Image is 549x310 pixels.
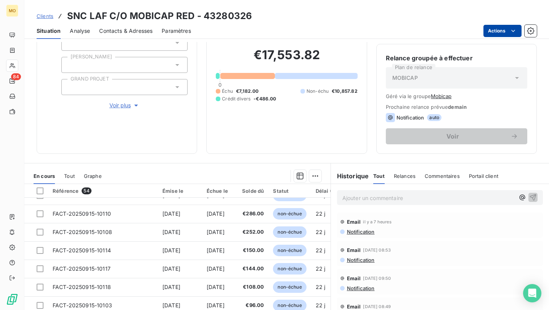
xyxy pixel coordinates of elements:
[386,93,527,99] span: Géré via le groupe
[70,27,90,35] span: Analyse
[394,173,416,179] span: Relances
[61,101,188,110] button: Voir plus
[316,284,326,290] span: 22 j
[523,284,541,302] div: Open Intercom Messenger
[37,13,53,19] span: Clients
[395,133,510,139] span: Voir
[53,284,111,290] span: FACT-20250915-10118
[237,265,264,273] span: €144.00
[273,208,306,220] span: non-échue
[347,247,361,253] span: Email
[53,302,112,308] span: FACT-20250915-10103
[427,114,441,121] span: auto
[11,73,21,80] span: 84
[273,263,306,274] span: non-échue
[363,304,391,309] span: [DATE] 08:49
[316,247,326,253] span: 22 j
[218,82,222,88] span: 0
[237,188,264,194] div: Solde dû
[162,265,180,272] span: [DATE]
[162,229,180,235] span: [DATE]
[386,53,527,63] h6: Relance groupée à effectuer
[237,247,264,254] span: €150.00
[162,188,197,194] div: Émise le
[222,88,233,95] span: Échu
[347,304,361,310] span: Email
[64,173,75,179] span: Tout
[6,293,18,305] img: Logo LeanPay
[53,187,153,194] div: Référence
[109,102,140,109] span: Voir plus
[469,173,498,179] span: Portail client
[316,265,326,272] span: 22 j
[448,104,467,110] span: demain
[373,173,385,179] span: Tout
[84,173,102,179] span: Graphe
[273,281,306,293] span: non-échue
[222,95,250,102] span: Crédit divers
[347,275,361,281] span: Email
[316,210,326,217] span: 22 j
[53,210,111,217] span: FACT-20250915-10110
[82,187,91,194] span: 54
[53,229,112,235] span: FACT-20250915-10108
[431,93,451,99] button: Mobicap
[386,104,527,110] span: Prochaine relance prévue
[346,285,375,291] span: Notification
[68,84,74,90] input: Ajouter une valeur
[316,229,326,235] span: 22 j
[34,173,55,179] span: En cours
[236,88,258,95] span: €7,182.00
[207,265,225,272] span: [DATE]
[237,283,264,291] span: €108.00
[207,302,225,308] span: [DATE]
[363,276,391,281] span: [DATE] 09:50
[207,210,225,217] span: [DATE]
[254,95,276,102] span: -€486.00
[99,27,152,35] span: Contacts & Adresses
[331,171,369,181] h6: Historique
[346,229,375,235] span: Notification
[6,5,18,17] div: MO
[162,302,180,308] span: [DATE]
[316,188,336,194] div: Délai
[273,245,306,256] span: non-échue
[207,188,228,194] div: Échue le
[347,219,361,225] span: Email
[207,229,225,235] span: [DATE]
[346,257,375,263] span: Notification
[316,302,326,308] span: 22 j
[207,247,225,253] span: [DATE]
[216,47,357,70] h2: €17,553.82
[37,27,61,35] span: Situation
[53,247,111,253] span: FACT-20250915-10114
[483,25,522,37] button: Actions
[363,220,391,224] span: il y a 7 heures
[162,284,180,290] span: [DATE]
[162,27,191,35] span: Paramètres
[68,39,74,46] input: Ajouter une valeur
[273,188,306,194] div: Statut
[363,248,391,252] span: [DATE] 08:53
[396,115,424,121] span: Notification
[237,302,264,309] span: €96.00
[207,284,225,290] span: [DATE]
[53,265,111,272] span: FACT-20250915-10117
[162,210,180,217] span: [DATE]
[332,88,358,95] span: €10,857.82
[162,247,180,253] span: [DATE]
[68,61,74,68] input: Ajouter une valeur
[392,74,418,82] span: MOBICAP
[67,9,252,23] h3: SNC LAF C/O MOBICAP RED - 43280326
[386,128,527,144] button: Voir
[425,173,460,179] span: Commentaires
[237,210,264,218] span: €286.00
[307,88,329,95] span: Non-échu
[37,12,53,20] a: Clients
[237,228,264,236] span: €252.00
[273,226,306,238] span: non-échue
